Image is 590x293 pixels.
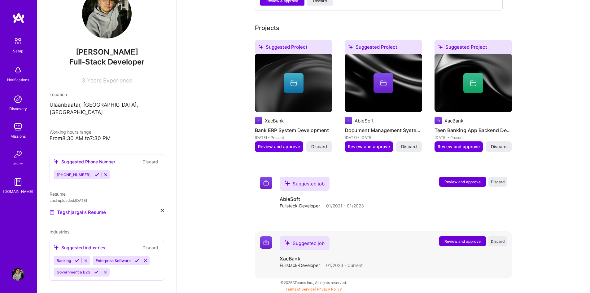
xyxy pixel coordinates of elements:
[141,158,160,165] button: Discard
[12,64,24,77] img: bell
[438,144,480,150] span: Review and approve
[50,209,106,216] a: Tegshjargal's Resume
[12,93,24,105] img: discovery
[75,258,79,263] i: Accept
[286,287,342,291] span: |
[255,23,279,33] div: Projects
[12,121,24,133] img: teamwork
[13,161,23,167] div: Invite
[280,236,330,250] div: Suggested job
[7,77,29,83] div: Notifications
[280,262,320,269] span: Fullstack-Developer
[285,240,290,246] i: icon SuggestedTeams
[50,210,55,215] img: Resume
[134,258,139,263] i: Accept
[326,202,364,209] span: 01/2021 - 01/2023
[491,179,505,184] span: Discard
[345,141,393,152] button: Review and approve
[311,144,327,150] span: Discard
[345,117,352,124] img: Company logo
[12,12,25,24] img: logo
[439,236,486,246] button: Review and approve
[322,262,324,269] span: ·
[12,268,24,281] img: User Avatar
[435,54,512,112] img: cover
[348,45,353,49] i: icon SuggestedTeams
[12,176,24,188] img: guide book
[255,141,303,152] button: Review and approve
[435,134,512,141] div: [DATE] - Present
[438,45,443,49] i: icon SuggestedTeams
[50,229,69,234] span: Industries
[491,144,507,150] span: Discard
[345,40,422,56] div: Suggested Project
[345,54,422,112] img: cover
[103,172,108,177] i: Reject
[84,258,88,263] i: Reject
[444,239,481,244] span: Review and approve
[3,188,33,195] div: [DOMAIN_NAME]
[435,117,442,124] img: Company logo
[50,47,164,57] span: [PERSON_NAME]
[491,239,505,244] span: Discard
[444,118,463,124] div: XacBank
[255,117,262,124] img: Company logo
[348,144,390,150] span: Review and approve
[488,236,507,246] button: Discard
[82,77,85,84] span: 3
[54,158,115,165] div: Suggested Phone Number
[12,148,24,161] img: Invite
[11,133,26,140] div: Missions
[50,101,164,116] p: Ulaanbaatar, [GEOGRAPHIC_DATA], [GEOGRAPHIC_DATA]
[50,135,164,142] div: From 8:30 AM to 7:30 PM
[439,177,486,187] button: Review and approve
[50,197,164,204] div: Last uploaded: [DATE]
[94,172,99,177] i: Accept
[265,118,284,124] div: XacBank
[255,126,332,134] h4: Bank ERP System Development
[401,144,417,150] span: Discard
[10,268,26,281] a: User Avatar
[50,129,91,135] span: Working hours range
[435,141,483,152] button: Review and approve
[50,91,164,98] div: Location
[54,245,59,250] i: icon SuggestedTeams
[255,40,332,56] div: Suggested Project
[322,202,324,209] span: ·
[57,172,91,177] span: [PHONE_NUMBER]
[345,126,422,134] h4: Document Management System Enhancement
[306,141,332,152] button: Discard
[317,287,342,291] a: Privacy Policy
[37,275,590,290] div: © 2025 ATeams Inc., All rights reserved.
[11,35,24,48] img: setup
[258,144,300,150] span: Review and approve
[69,57,145,66] span: Full-Stack Developer
[13,48,23,54] div: Setup
[285,180,290,186] i: icon SuggestedTeams
[435,40,512,56] div: Suggested Project
[255,23,279,33] div: Add projects you've worked on
[161,209,164,212] i: icon Close
[486,141,512,152] button: Discard
[50,191,66,197] span: Resume
[345,134,422,141] div: [DATE] - [DATE]
[141,244,160,251] button: Discard
[286,287,315,291] a: Terms of Service
[57,258,71,263] span: Banking
[435,126,512,134] h4: Teen Banking App Backend Development
[444,179,481,184] span: Review and approve
[9,105,27,112] div: Discovery
[280,202,320,209] span: Fullstack-Developer
[87,77,132,84] span: Years Experience
[57,270,90,274] span: Government & B2G
[96,258,131,263] span: Enterprise Software
[260,177,272,189] img: Company logo
[259,45,263,49] i: icon SuggestedTeams
[143,258,148,263] i: Reject
[54,244,105,251] div: Suggested industries
[280,255,363,262] h4: XacBank
[255,54,332,112] img: cover
[260,236,272,249] img: Company logo
[488,177,507,187] button: Discard
[396,141,422,152] button: Discard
